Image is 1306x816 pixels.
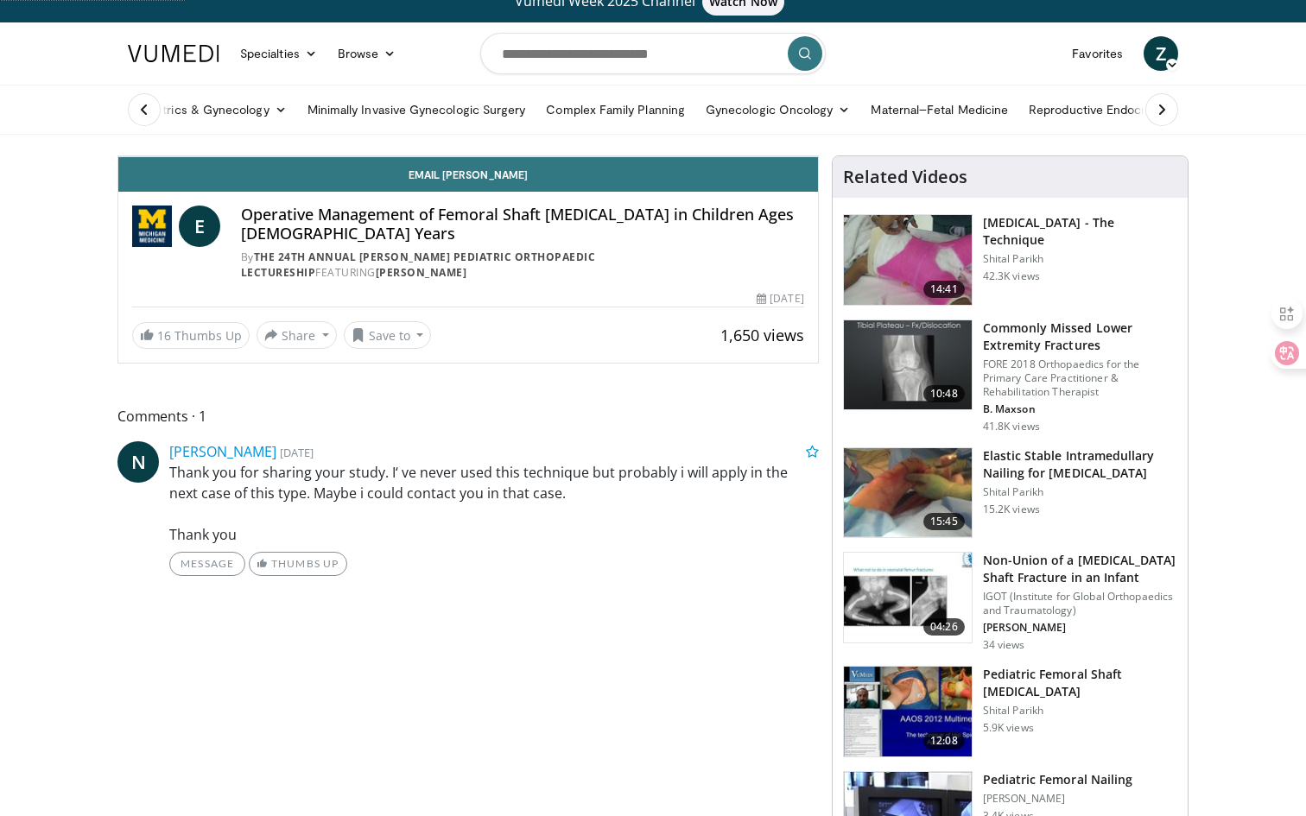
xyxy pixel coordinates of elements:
h3: Pediatric Femoral Shaft [MEDICAL_DATA] [983,666,1177,700]
a: 12:08 Pediatric Femoral Shaft [MEDICAL_DATA] Shital Parikh 5.9K views [843,666,1177,757]
h3: Non-Union of a [MEDICAL_DATA] Shaft Fracture in an Infant [983,552,1177,586]
img: The 24th Annual Frederick J. Fischer Pediatric Orthopaedic Lectureship [132,206,172,247]
a: Specialties [230,36,327,71]
a: Thumbs Up [249,552,346,576]
a: Obstetrics & Gynecology [117,92,297,127]
span: 1,650 views [720,325,804,345]
a: Favorites [1062,36,1133,71]
p: B. Maxson [983,402,1177,416]
a: Complex Family Planning [536,92,695,127]
span: 10:48 [923,385,965,402]
span: 12:08 [923,732,965,750]
h3: Elastic Stable Intramedullary Nailing for [MEDICAL_DATA] [983,447,1177,482]
a: E [179,206,220,247]
img: VuMedi Logo [128,45,219,62]
a: Minimally Invasive Gynecologic Surgery [297,92,536,127]
div: By FEATURING [241,250,804,281]
img: 117324bd-b99b-42ee-a454-430a886ecb7a.150x105_q85_crop-smart_upscale.jpg [844,667,972,756]
p: 15.2K views [983,503,1040,516]
a: Gynecologic Oncology [695,92,860,127]
p: Shital Parikh [983,252,1177,266]
button: Save to [344,321,432,349]
img: 4aa379b6-386c-4fb5-93ee-de5617843a87.150x105_q85_crop-smart_upscale.jpg [844,320,972,410]
a: N [117,441,159,483]
a: 14:41 [MEDICAL_DATA] - The Technique Shital Parikh 42.3K views [843,214,1177,306]
p: 42.3K views [983,269,1040,283]
a: 04:26 Non-Union of a [MEDICAL_DATA] Shaft Fracture in an Infant IGOT (Institute for Global Orthop... [843,552,1177,652]
h4: Operative Management of Femoral Shaft [MEDICAL_DATA] in Children Ages [DEMOGRAPHIC_DATA] Years [241,206,804,243]
img: parikh_1.png.150x105_q85_crop-smart_upscale.jpg [844,448,972,538]
a: [PERSON_NAME] [169,442,276,461]
p: Shital Parikh [983,485,1177,499]
p: Thank you for sharing your study. I‘ ve never used this technique but probably i will apply in th... [169,462,819,545]
p: [PERSON_NAME] [983,621,1177,635]
a: 10:48 Commonly Missed Lower Extremity Fractures FORE 2018 Orthopaedics for the Primary Care Pract... [843,319,1177,433]
a: 16 Thumbs Up [132,322,250,349]
span: 14:41 [923,281,965,298]
p: 34 views [983,638,1025,652]
div: [DATE] [757,291,803,307]
p: 5.9K views [983,721,1034,735]
p: IGOT (Institute for Global Orthopaedics and Traumatology) [983,590,1177,617]
a: [PERSON_NAME] [376,265,467,280]
a: Message [169,552,245,576]
p: Shital Parikh [983,704,1177,718]
button: Share [257,321,337,349]
a: Email [PERSON_NAME] [118,157,818,192]
a: 15:45 Elastic Stable Intramedullary Nailing for [MEDICAL_DATA] Shital Parikh 15.2K views [843,447,1177,539]
a: The 24th Annual [PERSON_NAME] Pediatric Orthopaedic Lectureship [241,250,596,280]
span: 04:26 [923,618,965,636]
img: 316645_0003_1.png.150x105_q85_crop-smart_upscale.jpg [844,215,972,305]
span: Comments 1 [117,405,819,427]
img: a6baae5e-88f5-4884-b6c1-d3b25e0215f0.150x105_q85_crop-smart_upscale.jpg [844,553,972,642]
h3: [MEDICAL_DATA] - The Technique [983,214,1177,249]
span: 16 [157,327,171,344]
span: 15:45 [923,513,965,530]
p: FORE 2018 Orthopaedics for the Primary Care Practitioner & Rehabilitation Therapist [983,357,1177,399]
video-js: Video Player [118,156,818,157]
p: [PERSON_NAME] [983,792,1133,806]
small: [DATE] [280,445,314,460]
h3: Commonly Missed Lower Extremity Fractures [983,319,1177,354]
a: Maternal–Fetal Medicine [860,92,1018,127]
h4: Related Videos [843,167,967,187]
p: 41.8K views [983,420,1040,433]
input: Search topics, interventions [480,33,826,74]
a: Browse [327,36,407,71]
h3: Pediatric Femoral Nailing [983,771,1133,788]
a: Z [1144,36,1178,71]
